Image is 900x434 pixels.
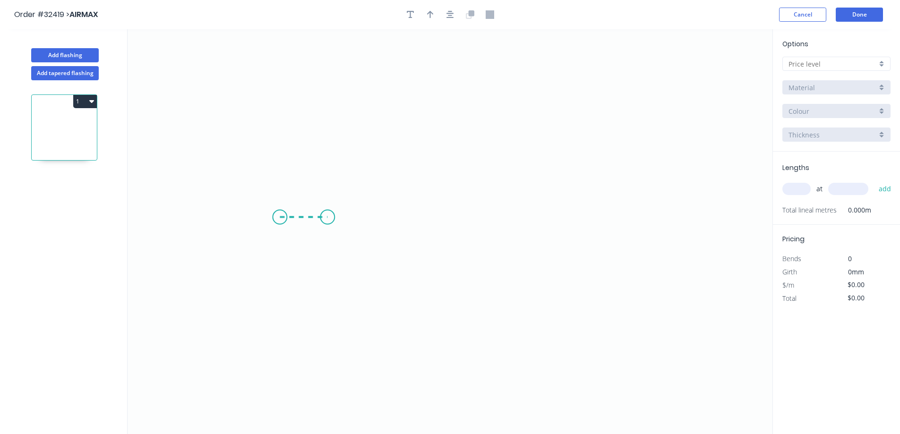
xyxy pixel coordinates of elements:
[789,106,809,116] span: Colour
[782,204,837,217] span: Total lineal metres
[782,294,797,303] span: Total
[789,83,815,93] span: Material
[874,181,896,197] button: add
[69,9,98,20] span: AIRMAX
[836,8,883,22] button: Done
[782,281,794,289] span: $/m
[782,163,809,172] span: Lengths
[837,204,871,217] span: 0.000m
[73,95,97,108] button: 1
[31,66,99,80] button: Add tapered flashing
[128,29,772,434] svg: 0
[782,39,808,49] span: Options
[14,9,69,20] span: Order #32419 >
[782,267,797,276] span: Girth
[789,130,820,140] span: Thickness
[848,254,852,263] span: 0
[782,234,805,244] span: Pricing
[848,267,864,276] span: 0mm
[816,182,823,196] span: at
[31,48,99,62] button: Add flashing
[782,254,801,263] span: Bends
[779,8,826,22] button: Cancel
[789,59,877,69] input: Price level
